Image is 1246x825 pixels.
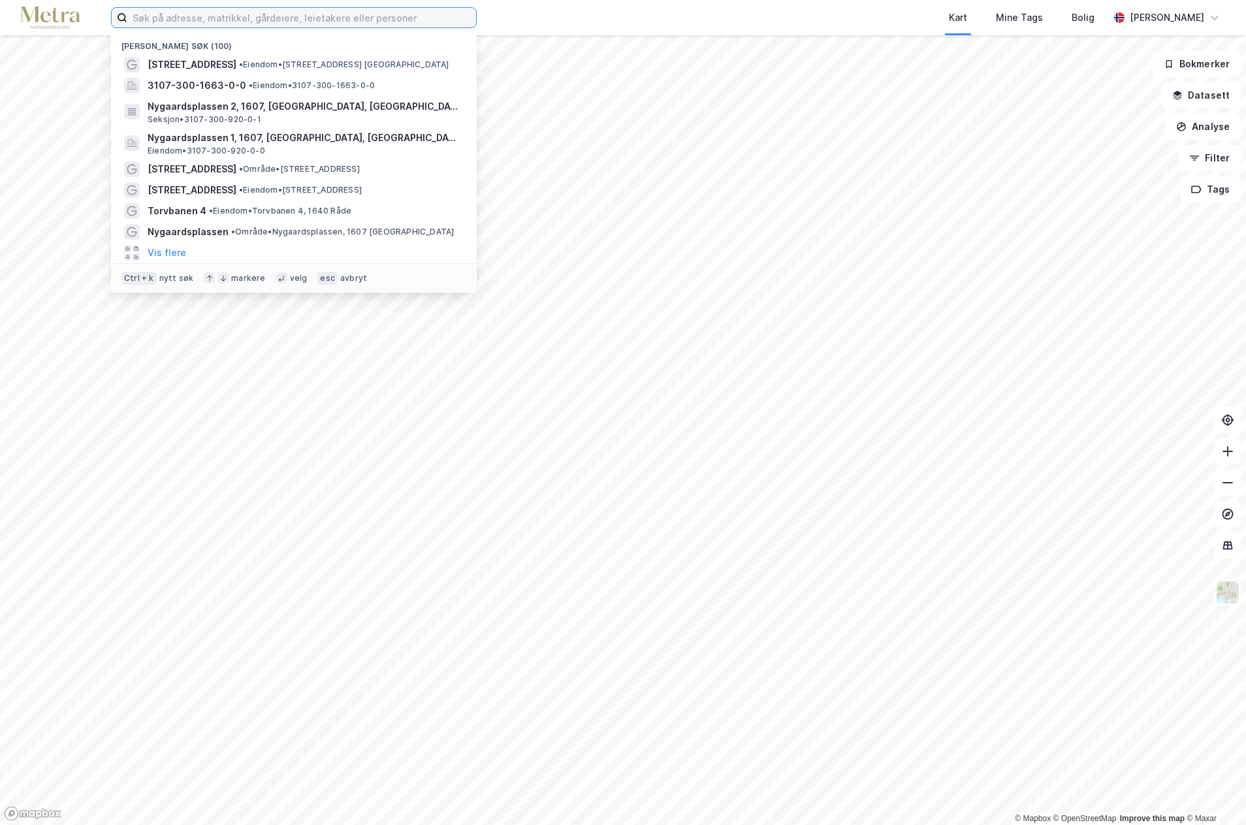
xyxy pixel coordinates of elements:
span: • [239,164,243,174]
span: Seksjon • 3107-300-920-0-1 [148,114,261,125]
div: [PERSON_NAME] søk (100) [111,31,477,54]
div: avbryt [340,273,367,283]
span: Nygaardsplassen [148,224,229,240]
span: Område • Nygaardsplassen, 1607 [GEOGRAPHIC_DATA] [231,227,454,237]
img: metra-logo.256734c3b2bbffee19d4.png [21,7,80,29]
div: Kart [949,10,967,25]
div: Ctrl + k [121,272,157,285]
span: • [239,59,243,69]
span: Torvbanen 4 [148,203,206,219]
div: esc [317,272,338,285]
span: Eiendom • Torvbanen 4, 1640 Råde [209,206,351,216]
span: Eiendom • 3107-300-920-0-0 [148,146,265,156]
span: 3107-300-1663-0-0 [148,78,246,93]
div: velg [290,273,308,283]
span: [STREET_ADDRESS] [148,161,236,177]
div: Mine Tags [996,10,1043,25]
span: Nygaardsplassen 1, 1607, [GEOGRAPHIC_DATA], [GEOGRAPHIC_DATA] [148,130,461,146]
div: [PERSON_NAME] [1130,10,1204,25]
iframe: Chat Widget [1181,762,1246,825]
div: markere [231,273,265,283]
span: • [231,227,235,236]
span: • [209,206,213,216]
span: • [249,80,253,90]
span: [STREET_ADDRESS] [148,57,236,73]
span: • [239,185,243,195]
span: Eiendom • 3107-300-1663-0-0 [249,80,375,91]
span: Eiendom • [STREET_ADDRESS] [GEOGRAPHIC_DATA] [239,59,449,70]
span: [STREET_ADDRESS] [148,182,236,198]
input: Søk på adresse, matrikkel, gårdeiere, leietakere eller personer [127,8,476,27]
button: Vis flere [148,245,186,261]
span: Område • [STREET_ADDRESS] [239,164,360,174]
div: Bolig [1072,10,1094,25]
span: Eiendom • [STREET_ADDRESS] [239,185,362,195]
div: nytt søk [159,273,194,283]
span: Nygaardsplassen 2, 1607, [GEOGRAPHIC_DATA], [GEOGRAPHIC_DATA] [148,99,461,114]
div: Kontrollprogram for chat [1181,762,1246,825]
